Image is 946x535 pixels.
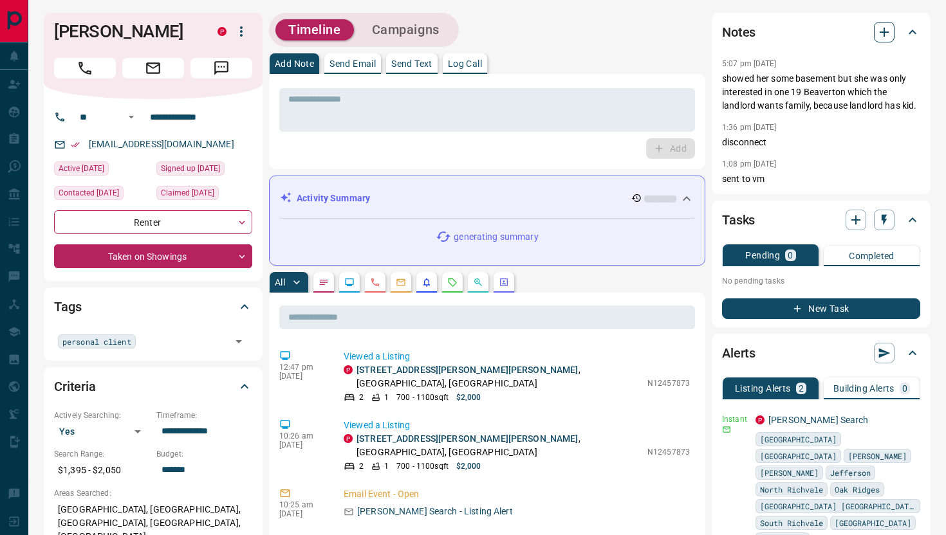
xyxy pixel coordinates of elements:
[357,505,513,518] p: [PERSON_NAME] Search - Listing Alert
[54,21,198,42] h1: [PERSON_NAME]
[359,460,364,472] p: 2
[357,432,641,459] p: , [GEOGRAPHIC_DATA], [GEOGRAPHIC_DATA]
[297,192,370,205] p: Activity Summary
[722,22,756,42] h2: Notes
[357,363,641,390] p: , [GEOGRAPHIC_DATA], [GEOGRAPHIC_DATA]
[161,162,220,175] span: Signed up [DATE]
[722,204,920,235] div: Tasks
[54,487,252,499] p: Areas Searched:
[454,230,538,244] p: generating summary
[722,338,920,368] div: Alerts
[54,371,252,402] div: Criteria
[359,392,364,403] p: 2
[54,291,252,322] div: Tags
[357,365,579,375] a: [STREET_ADDRESS][PERSON_NAME][PERSON_NAME]
[279,372,324,381] p: [DATE]
[54,421,150,442] div: Yes
[280,186,694,210] div: Activity Summary
[760,516,823,529] span: South Richvale
[396,392,449,403] p: 700 - 1100 sqft
[499,277,509,287] svg: Agent Actions
[344,487,690,501] p: Email Event - Open
[370,277,380,287] svg: Calls
[59,162,104,175] span: Active [DATE]
[849,251,895,260] p: Completed
[275,59,314,68] p: Add Note
[722,59,777,68] p: 5:07 pm [DATE]
[722,271,920,291] p: No pending tasks
[344,365,353,374] div: property.ca
[384,460,389,472] p: 1
[329,59,376,68] p: Send Email
[722,298,920,319] button: New Task
[396,460,449,472] p: 700 - 1100 sqft
[722,17,920,48] div: Notes
[156,448,252,460] p: Budget:
[722,210,755,230] h2: Tasks
[722,413,748,425] p: Instant
[344,434,353,443] div: property.ca
[89,139,234,149] a: [EMAIL_ADDRESS][DOMAIN_NAME]
[768,415,869,425] a: [PERSON_NAME] Search
[647,377,690,389] p: N12457873
[218,27,227,36] div: property.ca
[760,500,916,512] span: [GEOGRAPHIC_DATA] [GEOGRAPHIC_DATA][PERSON_NAME]
[279,440,324,449] p: [DATE]
[122,58,184,78] span: Email
[396,277,406,287] svg: Emails
[830,466,871,479] span: Jefferson
[456,460,481,472] p: $2,000
[456,392,481,403] p: $2,000
[71,140,80,149] svg: Email Verified
[357,433,579,444] a: [STREET_ADDRESS][PERSON_NAME][PERSON_NAME]
[190,58,252,78] span: Message
[447,277,458,287] svg: Requests
[54,410,150,421] p: Actively Searching:
[54,376,96,397] h2: Criteria
[902,384,907,393] p: 0
[760,449,837,462] span: [GEOGRAPHIC_DATA]
[835,483,880,496] span: Oak Ridges
[344,277,355,287] svg: Lead Browsing Activity
[275,19,354,41] button: Timeline
[54,161,150,179] div: Mon Oct 13 2025
[279,431,324,440] p: 10:26 am
[230,332,248,350] button: Open
[156,410,252,421] p: Timeframe:
[799,384,804,393] p: 2
[760,483,823,496] span: North Richvale
[647,446,690,458] p: N12457873
[62,335,131,348] span: personal client
[344,419,690,432] p: Viewed a Listing
[848,449,907,462] span: [PERSON_NAME]
[473,277,483,287] svg: Opportunities
[344,350,690,363] p: Viewed a Listing
[722,425,731,434] svg: Email
[722,343,756,363] h2: Alerts
[735,384,791,393] p: Listing Alerts
[54,460,150,481] p: $1,395 - $2,050
[760,466,819,479] span: [PERSON_NAME]
[722,172,920,186] p: sent to vm
[319,277,329,287] svg: Notes
[156,161,252,179] div: Tue Mar 05 2024
[359,19,452,41] button: Campaigns
[54,448,150,460] p: Search Range:
[384,392,389,403] p: 1
[745,251,780,260] p: Pending
[722,123,777,132] p: 1:36 pm [DATE]
[788,251,793,260] p: 0
[279,509,324,518] p: [DATE]
[448,59,482,68] p: Log Call
[59,186,119,199] span: Contacted [DATE]
[54,296,81,317] h2: Tags
[835,516,911,529] span: [GEOGRAPHIC_DATA]
[833,384,895,393] p: Building Alerts
[54,58,116,78] span: Call
[422,277,432,287] svg: Listing Alerts
[722,72,920,113] p: showed her some basement but she was only interested in one 19 Beaverton which the landlord wants...
[391,59,432,68] p: Send Text
[156,186,252,204] div: Thu Aug 28 2025
[279,500,324,509] p: 10:25 am
[722,159,777,168] p: 1:08 pm [DATE]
